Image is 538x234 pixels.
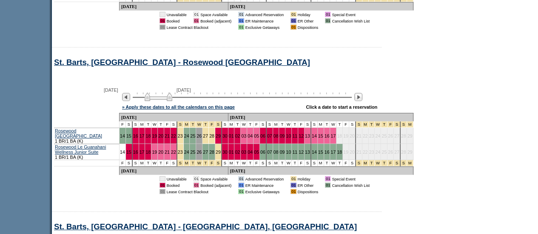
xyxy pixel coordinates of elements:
td: Unavailable [167,176,187,181]
td: W [285,121,292,128]
a: 17 [139,133,145,138]
td: 1 BR/1 BA (K) [54,128,120,144]
td: S [305,160,311,166]
td: Booked (adjacent) [200,18,231,23]
td: Exclusive Getaways [245,25,284,30]
td: Thanksgiving [190,121,196,128]
td: W [241,121,247,128]
td: ER Other [298,18,319,23]
td: M [228,121,235,128]
div: Click a date to start a reservation [306,104,377,110]
td: M [139,121,145,128]
td: F [164,121,171,128]
td: Holiday [298,12,319,17]
td: W [151,160,158,166]
td: 01 [159,176,165,181]
td: 28 [401,128,407,144]
a: Rosewood Le Guanahani Wellness Junior Suite [55,144,106,155]
a: 25 [190,149,195,155]
a: 15 [318,133,323,138]
a: 21 [165,149,170,155]
td: Christmas [381,121,387,128]
td: 01 [159,12,165,17]
td: S [305,121,311,128]
td: 01 [238,176,244,181]
td: W [151,121,158,128]
td: 01 [290,176,296,181]
a: 26 [196,133,202,138]
td: S [349,160,356,166]
td: T [145,121,151,128]
td: Thanksgiving [184,160,190,166]
td: 01 [194,12,199,17]
td: 26 [387,128,394,144]
td: 24 [375,128,381,144]
td: T [247,160,253,166]
td: 22 [362,128,369,144]
td: Christmas [387,121,394,128]
td: M [318,121,324,128]
td: 21 [356,128,362,144]
td: 28 [401,144,407,160]
td: Booked [167,183,187,188]
td: 29 [407,144,413,160]
td: 19 [343,128,349,144]
a: 14 [120,149,125,155]
td: Lease Contract Blackout [167,25,231,30]
a: 16 [325,149,330,155]
td: M [228,160,235,166]
td: S [349,121,356,128]
td: Unavailable [167,12,187,17]
a: 20 [158,133,163,138]
a: 30 [222,133,228,138]
td: Christmas [387,160,394,166]
td: T [292,160,298,166]
a: 18 [337,149,342,155]
td: ER Maintenance [245,183,284,188]
td: F [164,160,171,166]
td: 01 [194,18,199,23]
td: T [324,121,330,128]
a: 16 [133,149,138,155]
td: Thanksgiving [215,160,222,166]
td: Christmas [362,121,369,128]
td: Thanksgiving [177,160,184,166]
td: F [120,121,126,128]
td: Exclusive Getaways [245,189,284,194]
a: 29 [216,133,221,138]
td: Thanksgiving [202,121,209,128]
td: [DATE] [120,113,228,121]
td: Booked [167,18,187,23]
td: 01 [159,25,165,30]
td: 01 [290,25,296,30]
a: 12 [299,133,304,138]
a: 08 [273,133,279,138]
td: Thanksgiving [209,160,215,166]
a: 25 [190,133,195,138]
td: W [241,160,247,166]
a: 19 [152,133,157,138]
td: S [133,160,139,166]
td: 01 [290,189,296,194]
a: 02 [235,149,240,155]
td: S [222,121,228,128]
a: 02 [235,133,240,138]
td: Christmas [381,160,387,166]
td: S [267,160,273,166]
a: 24 [184,149,189,155]
a: 04 [248,149,253,155]
a: 13 [305,149,310,155]
td: T [234,160,241,166]
td: New Year's [407,121,413,128]
td: Space Available [200,176,231,181]
a: 10 [286,149,291,155]
a: 18 [145,149,151,155]
td: 01 [325,18,330,23]
td: T [158,121,164,128]
a: 12 [299,149,304,155]
td: [DATE] [228,113,413,121]
a: 14 [312,133,317,138]
a: 20 [158,149,163,155]
td: Space Available [200,12,231,17]
td: 19 [343,144,349,160]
